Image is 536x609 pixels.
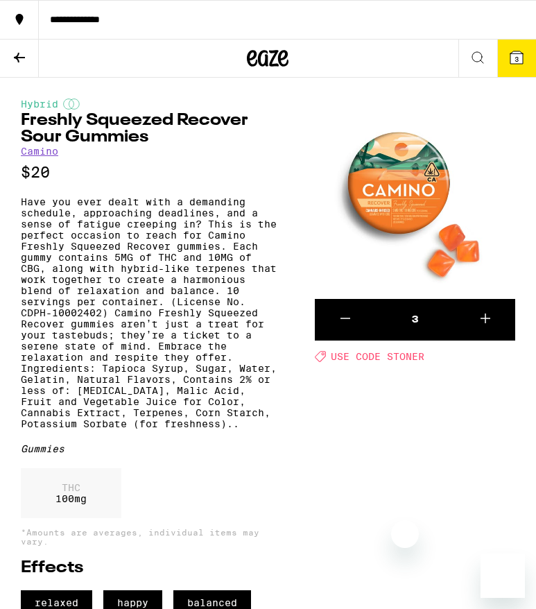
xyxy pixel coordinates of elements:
iframe: Close message [391,520,419,548]
h2: Effects [21,560,280,576]
img: Camino - Freshly Squeezed Recover Sour Gummies [315,98,515,299]
iframe: Button to launch messaging window [481,554,525,598]
div: Hybrid [21,98,280,110]
button: 3 [497,40,536,77]
div: Gummies [21,443,280,454]
img: hybridColor.svg [63,98,80,110]
p: $20 [21,164,280,181]
div: 3 [375,313,455,327]
a: Camino [21,146,58,157]
div: 100 mg [21,468,121,518]
p: THC [55,482,87,493]
span: USE CODE STONER [331,351,424,362]
p: Have you ever dealt with a demanding schedule, approaching deadlines, and a sense of fatigue cree... [21,196,280,429]
span: 3 [515,55,519,63]
p: *Amounts are averages, individual items may vary. [21,528,280,546]
h1: Freshly Squeezed Recover Sour Gummies [21,112,280,146]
